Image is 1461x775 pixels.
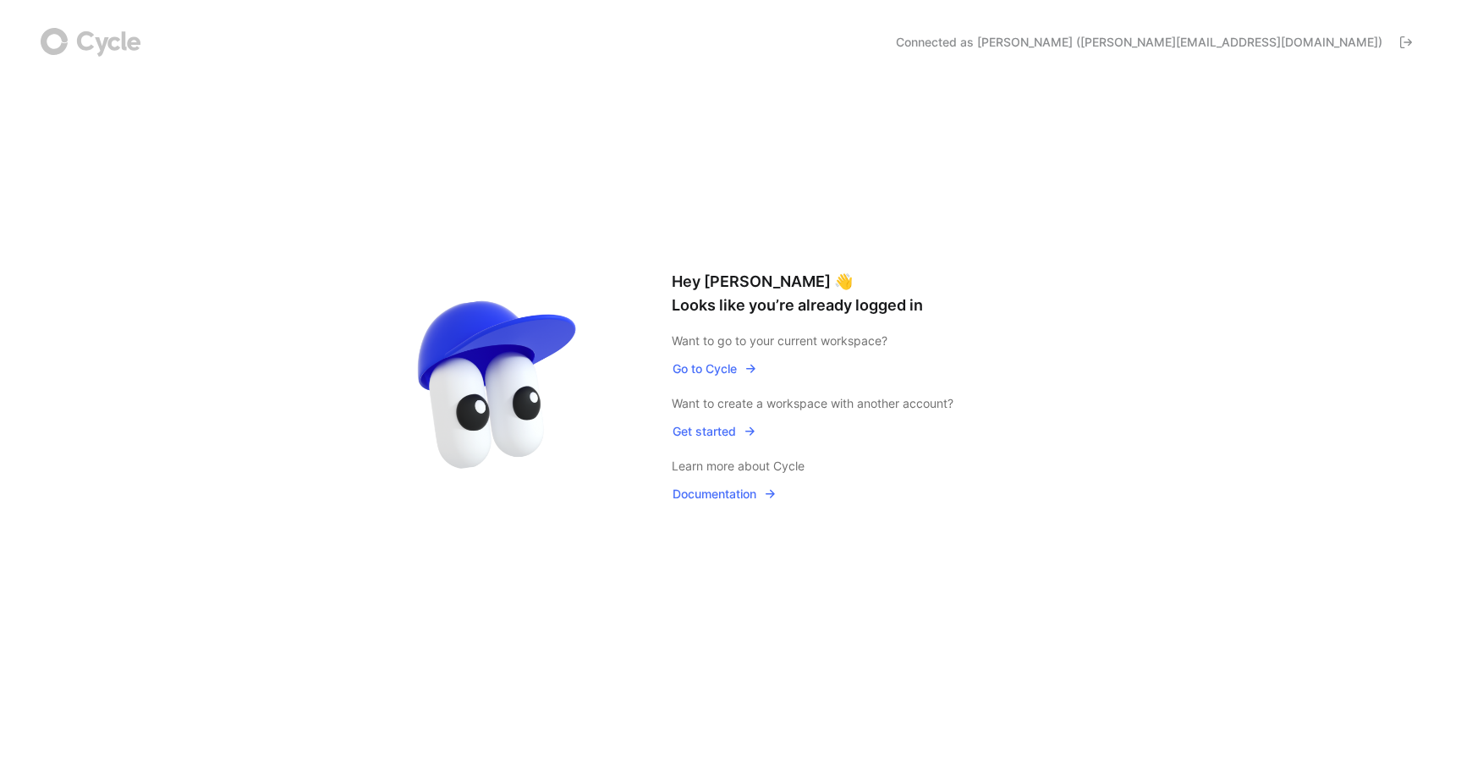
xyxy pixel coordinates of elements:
span: Connected as [PERSON_NAME] ([PERSON_NAME][EMAIL_ADDRESS][DOMAIN_NAME]) [896,34,1382,51]
div: Learn more about Cycle [672,456,1078,476]
span: Get started [673,421,756,442]
button: Connected as [PERSON_NAME] ([PERSON_NAME][EMAIL_ADDRESS][DOMAIN_NAME]) [888,29,1420,56]
span: Go to Cycle [673,359,757,379]
img: avatar [384,273,612,502]
span: Documentation [673,484,777,504]
button: Go to Cycle [672,358,758,380]
div: Want to go to your current workspace? [672,331,1078,351]
div: Want to create a workspace with another account? [672,393,1078,414]
button: Get started [672,420,757,442]
h1: Hey [PERSON_NAME] 👋 Looks like you’re already logged in [672,270,1078,317]
button: Documentation [672,483,777,505]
